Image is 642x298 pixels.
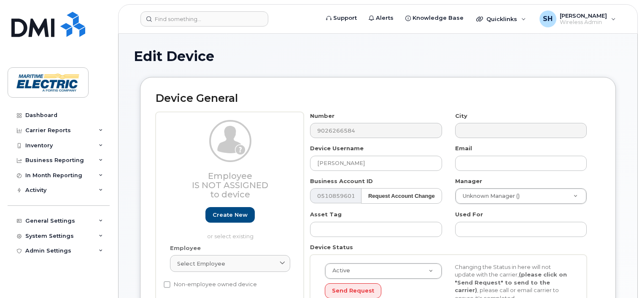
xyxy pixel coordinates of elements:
span: Is not assigned [192,180,268,190]
span: Active [327,267,350,274]
input: Non-employee owned device [164,281,170,288]
a: Active [325,263,442,279]
a: Unknown Manager () [456,189,586,204]
label: City [455,112,467,120]
label: Manager [455,177,482,185]
label: Number [310,112,334,120]
h3: Employee [170,171,290,199]
h2: Device General [156,93,600,104]
label: Business Account ID [310,177,373,185]
label: Used For [455,210,483,218]
button: Request Account Change [361,188,442,204]
strong: Request Account Change [368,193,435,199]
strong: (please click on "Send Request" to send to the carrier) [455,271,567,293]
span: Select employee [177,260,225,268]
a: Select employee [170,255,290,272]
a: Create new [205,207,255,223]
h1: Edit Device [134,49,622,64]
label: Email [455,144,472,152]
p: or select existing [170,232,290,240]
span: Unknown Manager () [458,192,520,200]
label: Device Username [310,144,364,152]
label: Employee [170,244,201,252]
label: Asset Tag [310,210,342,218]
label: Non-employee owned device [164,279,257,290]
label: Device Status [310,243,353,251]
span: to device [210,189,250,200]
